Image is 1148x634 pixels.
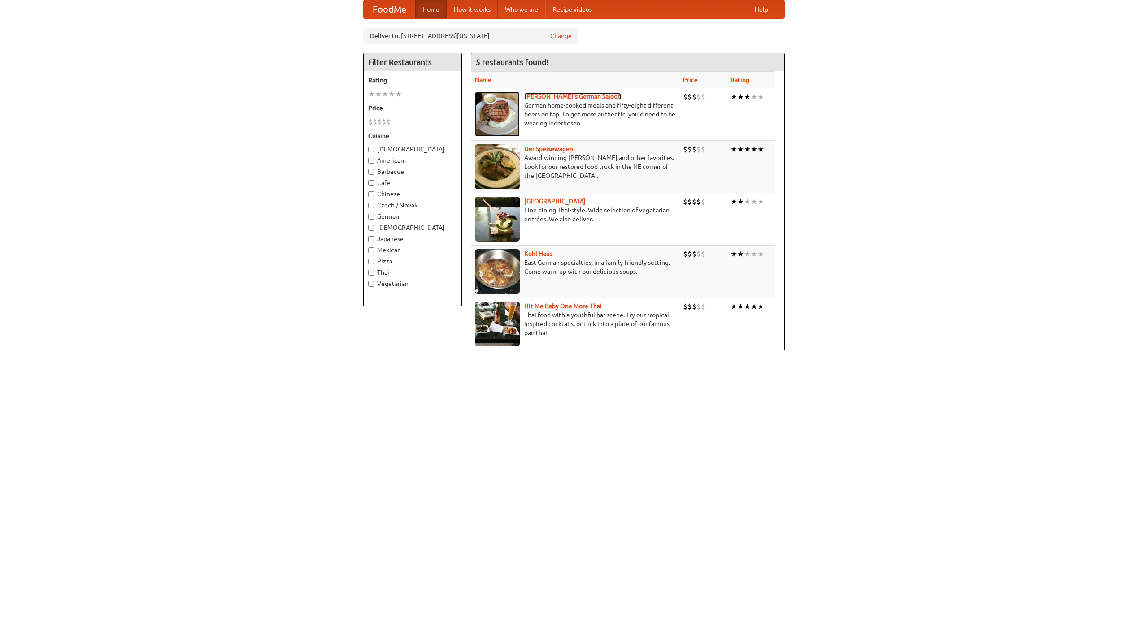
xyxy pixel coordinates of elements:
li: $ [701,92,705,102]
li: ★ [737,249,744,259]
li: $ [382,117,386,127]
img: esthers.jpg [475,92,520,137]
label: Thai [368,268,457,277]
li: $ [692,302,696,311]
ng-pluralize: 5 restaurants found! [476,58,548,66]
li: ★ [757,92,764,102]
li: $ [701,249,705,259]
img: babythai.jpg [475,302,520,346]
h5: Cuisine [368,131,457,140]
input: Mexican [368,247,374,253]
input: [DEMOGRAPHIC_DATA] [368,225,374,231]
li: $ [687,302,692,311]
li: $ [696,197,701,207]
p: German home-cooked meals and fifty-eight different beers on tap. To get more authentic, you'd nee... [475,101,676,128]
li: $ [683,249,687,259]
li: ★ [731,144,737,154]
input: Czech / Slovak [368,203,374,208]
label: Cafe [368,178,457,187]
div: Deliver to: [STREET_ADDRESS][US_STATE] [363,28,578,44]
li: ★ [731,302,737,311]
h4: Filter Restaurants [364,53,461,71]
label: Vegetarian [368,279,457,288]
label: American [368,156,457,165]
li: $ [696,92,701,102]
li: ★ [751,197,757,207]
input: Chinese [368,191,374,197]
input: Thai [368,270,374,276]
label: Pizza [368,257,457,266]
li: $ [701,197,705,207]
li: $ [683,144,687,154]
li: $ [683,92,687,102]
li: $ [696,144,701,154]
a: Price [683,76,698,83]
li: ★ [744,302,751,311]
p: Award-winning [PERSON_NAME] and other favorites. Look for our restored food truck in the NE corne... [475,153,676,180]
li: ★ [757,249,764,259]
li: $ [687,144,692,154]
label: [DEMOGRAPHIC_DATA] [368,145,457,154]
li: $ [683,197,687,207]
li: ★ [751,249,757,259]
li: $ [692,92,696,102]
a: Recipe videos [545,0,599,18]
a: Home [415,0,447,18]
label: German [368,212,457,221]
label: Czech / Slovak [368,201,457,210]
a: Who we are [498,0,545,18]
input: [DEMOGRAPHIC_DATA] [368,147,374,152]
li: ★ [368,89,375,99]
li: ★ [757,302,764,311]
li: ★ [731,197,737,207]
li: ★ [382,89,388,99]
li: $ [368,117,373,127]
li: ★ [744,249,751,259]
img: kohlhaus.jpg [475,249,520,294]
li: ★ [744,144,751,154]
li: ★ [751,302,757,311]
input: Japanese [368,236,374,242]
label: Barbecue [368,167,457,176]
p: East German specialties, in a family-friendly setting. Come warm up with our delicious soups. [475,258,676,276]
p: Fine dining Thai-style. Wide selection of vegetarian entrées. We also deliver. [475,206,676,224]
li: ★ [737,92,744,102]
a: [GEOGRAPHIC_DATA] [524,198,586,205]
li: $ [692,249,696,259]
a: Hit Me Baby One More Thai [524,302,602,310]
h5: Price [368,104,457,112]
label: [DEMOGRAPHIC_DATA] [368,223,457,232]
li: $ [373,117,377,127]
li: ★ [757,197,764,207]
li: ★ [751,92,757,102]
li: ★ [757,144,764,154]
input: German [368,214,374,220]
h5: Rating [368,76,457,85]
a: Der Speisewagen [524,145,573,152]
input: American [368,158,374,164]
a: FoodMe [364,0,415,18]
a: How it works [447,0,498,18]
li: ★ [375,89,382,99]
li: $ [687,197,692,207]
li: $ [701,144,705,154]
li: $ [692,144,696,154]
li: ★ [751,144,757,154]
li: $ [377,117,382,127]
a: Name [475,76,491,83]
li: $ [696,249,701,259]
input: Pizza [368,259,374,264]
b: Kohl Haus [524,250,552,257]
li: ★ [737,197,744,207]
label: Chinese [368,190,457,198]
li: $ [687,249,692,259]
a: [PERSON_NAME]'s German Saloon [524,93,621,100]
li: $ [696,302,701,311]
li: ★ [388,89,395,99]
li: $ [692,197,696,207]
li: $ [701,302,705,311]
li: ★ [731,249,737,259]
